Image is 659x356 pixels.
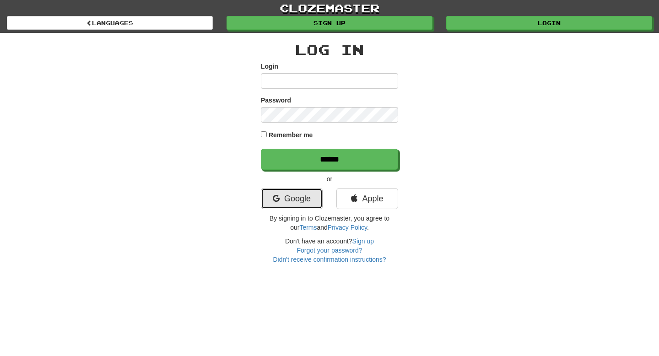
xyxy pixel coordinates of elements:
[261,62,278,71] label: Login
[269,130,313,140] label: Remember me
[261,174,398,183] p: or
[446,16,652,30] a: Login
[299,224,317,231] a: Terms
[328,224,367,231] a: Privacy Policy
[7,16,213,30] a: Languages
[261,96,291,105] label: Password
[336,188,398,209] a: Apple
[352,237,374,245] a: Sign up
[261,214,398,232] p: By signing in to Clozemaster, you agree to our and .
[261,42,398,57] h2: Log In
[297,247,362,254] a: Forgot your password?
[261,237,398,264] div: Don't have an account?
[273,256,386,263] a: Didn't receive confirmation instructions?
[227,16,432,30] a: Sign up
[261,188,323,209] a: Google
